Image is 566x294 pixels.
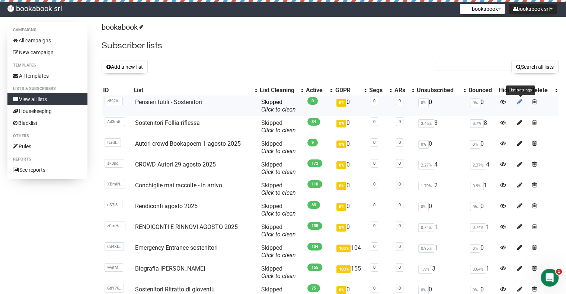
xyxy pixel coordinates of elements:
[306,87,326,94] div: Active
[531,87,551,94] div: Delete
[506,85,535,95] div: List settings
[470,119,484,128] span: 8.7%
[7,70,87,82] a: All templates
[399,223,401,228] a: 0
[373,223,375,228] a: 0
[415,262,467,283] td: 3
[134,87,251,94] div: List
[415,96,467,116] td: 0
[135,182,222,189] a: Conchiglie mai raccolte - In arrivo
[258,85,304,96] th: List Cleaning: No sort applied, activate to apply an ascending sort
[333,116,368,137] td: 0
[103,87,131,94] div: ID
[529,85,559,96] th: Delete: No sort applied, activate to apply an ascending sort
[467,85,497,96] th: Bounced: No sort applied, sorting is disabled
[105,242,124,251] span: Cd4XD..
[102,85,132,96] th: ID: No sort applied, sorting is disabled
[336,182,346,190] span: 0%
[7,155,87,164] li: Reports
[132,85,259,96] th: List: No sort applied, activate to apply an ascending sort
[418,203,429,211] span: 0%
[261,231,296,238] a: Click to clean
[470,140,480,149] span: 0%
[261,168,296,175] a: Click to clean
[415,241,467,262] td: 1
[399,98,401,103] a: 0
[307,243,322,251] span: 104
[135,161,216,168] a: CROWD Autori 29 agosto 2025
[7,46,87,58] a: New campaign
[399,286,401,291] a: 0
[467,220,497,241] td: 1
[415,158,467,179] td: 4
[417,87,460,94] div: Unsubscribed
[7,140,87,152] a: Rules
[135,244,218,251] a: Emergency Entrance sostenitori
[399,119,401,124] a: 0
[336,224,346,232] span: 0%
[102,23,142,32] a: bookabook
[333,241,368,262] td: 104
[511,61,559,73] button: Search all lists
[102,61,148,73] button: Add a new list
[497,85,514,96] th: Hide: No sort applied, sorting is disabled
[393,85,415,96] th: ARs: No sort applied, activate to apply an ascending sort
[336,140,346,148] span: 0%
[399,161,401,166] a: 0
[7,26,87,35] li: Campaigns
[418,119,434,128] span: 3.45%
[336,120,346,127] span: 0%
[467,116,497,137] td: 8
[7,84,87,93] li: Lists & subscribers
[460,4,505,14] button: bookabook
[418,223,434,232] span: 0.74%
[7,132,87,140] li: Others
[105,222,125,230] span: zCmHa..
[336,203,346,211] span: 0%
[399,182,401,187] a: 0
[415,179,467,200] td: 2
[307,97,318,105] span: 0
[373,244,375,249] a: 0
[261,244,296,259] span: Skipped
[415,137,467,158] td: 0
[373,140,375,145] a: 0
[467,200,497,220] td: 0
[261,223,296,238] span: Skipped
[509,4,557,14] button: bookabook srl
[373,182,375,187] a: 0
[261,265,296,280] span: Skipped
[470,265,486,274] span: 0.64%
[7,93,87,105] a: View all lists
[261,189,296,196] a: Click to clean
[399,265,401,270] a: 0
[394,87,408,94] div: ARs
[261,98,296,113] span: Skipped
[261,203,296,217] span: Skipped
[261,182,296,196] span: Skipped
[333,96,368,116] td: 0
[335,87,360,94] div: GDPR
[7,105,87,117] a: Housekeeping
[135,203,198,210] a: Rendiconti agosto 2025
[333,85,368,96] th: GDPR: No sort applied, activate to apply an ascending sort
[469,87,495,94] div: Bounced
[261,210,296,217] a: Click to clean
[467,179,497,200] td: 1
[261,148,296,155] a: Click to clean
[373,286,375,291] a: 0
[333,200,368,220] td: 0
[418,140,429,149] span: 0%
[415,116,467,137] td: 3
[467,96,497,116] td: 0
[304,85,333,96] th: Active: No sort applied, activate to apply an ascending sort
[307,264,322,271] span: 155
[399,203,401,207] a: 0
[467,262,497,283] td: 1
[7,164,87,176] a: See reports
[470,244,480,253] span: 0%
[333,137,368,158] td: 0
[541,269,559,287] iframe: Intercom live chat
[415,200,467,220] td: 0
[399,244,401,249] a: 0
